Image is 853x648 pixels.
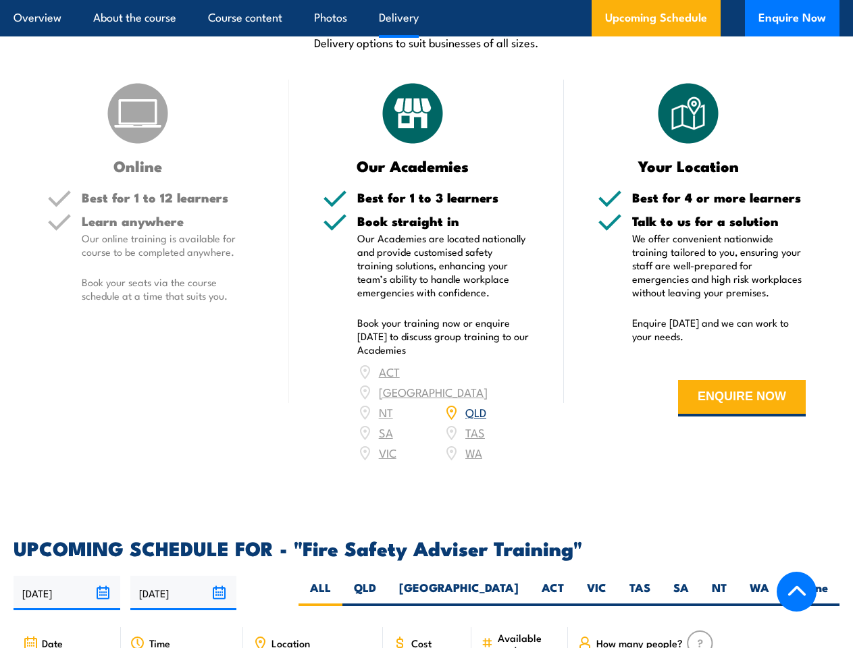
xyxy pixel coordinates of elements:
h2: UPCOMING SCHEDULE FOR - "Fire Safety Adviser Training" [14,539,839,556]
p: Our Academies are located nationally and provide customised safety training solutions, enhancing ... [357,232,531,299]
h3: Our Academies [323,158,504,173]
p: Enquire [DATE] and we can work to your needs. [632,316,806,343]
h5: Book straight in [357,215,531,227]
h5: Learn anywhere [82,215,255,227]
label: NT [700,580,738,606]
p: Delivery options to suit businesses of all sizes. [14,34,839,50]
h5: Best for 1 to 12 learners [82,191,255,204]
h5: Best for 1 to 3 learners [357,191,531,204]
label: [GEOGRAPHIC_DATA] [388,580,530,606]
h3: Your Location [598,158,779,173]
h3: Online [47,158,228,173]
label: SA [662,580,700,606]
a: QLD [465,404,486,420]
p: We offer convenient nationwide training tailored to you, ensuring your staff are well-prepared fo... [632,232,806,299]
label: VIC [575,580,618,606]
input: From date [14,576,120,610]
label: ALL [299,580,342,606]
label: WA [738,580,781,606]
p: Our online training is available for course to be completed anywhere. [82,232,255,259]
label: TAS [618,580,662,606]
p: Book your training now or enquire [DATE] to discuss group training to our Academies [357,316,531,356]
h5: Best for 4 or more learners [632,191,806,204]
button: ENQUIRE NOW [678,380,806,416]
input: To date [130,576,237,610]
h5: Talk to us for a solution [632,215,806,227]
label: QLD [342,580,388,606]
label: ACT [530,580,575,606]
p: Book your seats via the course schedule at a time that suits you. [82,275,255,302]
